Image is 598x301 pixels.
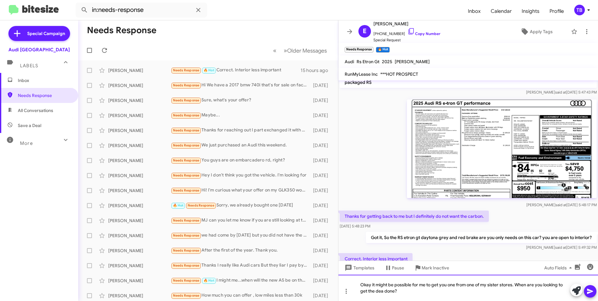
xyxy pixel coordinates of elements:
[345,47,373,53] small: Needs Response
[108,157,171,164] div: [PERSON_NAME]
[343,262,374,273] span: Templates
[108,112,171,119] div: [PERSON_NAME]
[517,2,545,20] a: Insights
[108,82,171,89] div: [PERSON_NAME]
[545,2,569,20] a: Profile
[310,232,333,239] div: [DATE]
[171,292,310,299] div: How much you can offer , low miles less than 30k
[204,68,214,72] span: 🔥 Hot
[18,92,71,99] span: Needs Response
[171,262,310,269] div: Thanks I really like Audi cars But they liar I pay by USD. But they give me spare tire Made in [G...
[171,247,310,254] div: After the first of the year. Thank you.
[173,158,200,162] span: Needs Response
[108,97,171,104] div: [PERSON_NAME]
[382,59,392,64] span: 2025
[338,262,379,273] button: Templates
[340,224,370,228] span: [DATE] 5:48:23 PM
[188,203,214,207] span: Needs Response
[504,26,568,37] button: Apply Tags
[171,232,310,239] div: we had come by [DATE] but you did not have the new Q8 audi [PERSON_NAME] wanted. if you want to s...
[301,67,333,74] div: 15 hours ago
[526,245,597,250] span: [PERSON_NAME] [DATE] 5:49:32 PM
[108,232,171,239] div: [PERSON_NAME]
[171,157,310,164] div: You guys are on embarcadero rd, right?
[310,172,333,179] div: [DATE]
[569,5,591,15] button: TB
[555,90,566,94] span: said at
[173,98,200,102] span: Needs Response
[310,247,333,254] div: [DATE]
[108,67,171,74] div: [PERSON_NAME]
[108,142,171,149] div: [PERSON_NAME]
[18,122,41,129] span: Save a Deal
[287,47,327,54] span: Older Messages
[108,202,171,209] div: [PERSON_NAME]
[395,59,430,64] span: [PERSON_NAME]
[345,59,354,64] span: Audi
[340,211,489,222] p: Thanks for getting back to me but I definitely do not want the carbon.
[544,262,574,273] span: Auto Fields
[76,3,207,18] input: Search
[310,187,333,194] div: [DATE]
[173,263,200,268] span: Needs Response
[173,113,200,117] span: Needs Response
[269,44,280,57] button: Previous
[173,233,200,237] span: Needs Response
[373,28,440,37] span: [PHONE_NUMBER]
[310,278,333,284] div: [DATE]
[173,173,200,177] span: Needs Response
[173,218,200,222] span: Needs Response
[273,47,276,54] span: «
[108,172,171,179] div: [PERSON_NAME]
[173,143,200,147] span: Needs Response
[486,2,517,20] a: Calendar
[171,217,310,224] div: MJ can you let me know if you are still looking at this particular car?
[539,262,579,273] button: Auto Fields
[310,293,333,299] div: [DATE]
[20,140,33,146] span: More
[555,245,566,250] span: said at
[555,202,566,207] span: said at
[338,275,598,301] div: Okay it might be possible for me to get you one from one of my sister stores. When are you lookin...
[204,278,214,283] span: 🔥 Hot
[173,203,184,207] span: 🔥 Hot
[171,97,310,104] div: Sure, what's your offer?
[173,248,200,253] span: Needs Response
[310,112,333,119] div: [DATE]
[363,26,367,36] span: E
[173,83,200,87] span: Needs Response
[171,202,310,209] div: Sorry, we already bought one [DATE]
[357,59,379,64] span: Rs Etron Gt
[380,71,418,77] span: ***HOT PROSPECT
[310,263,333,269] div: [DATE]
[345,71,378,77] span: RunMyLease Inc
[171,277,310,284] div: I might me...when will the new A5 be on the lot?
[108,293,171,299] div: [PERSON_NAME]
[173,128,200,132] span: Needs Response
[108,217,171,224] div: [PERSON_NAME]
[171,112,310,119] div: Maybe...
[87,25,156,35] h1: Needs Response
[108,247,171,254] div: [PERSON_NAME]
[530,26,553,37] span: Apply Tags
[310,157,333,164] div: [DATE]
[173,68,200,72] span: Needs Response
[310,82,333,89] div: [DATE]
[280,44,331,57] button: Next
[310,202,333,209] div: [DATE]
[373,37,440,43] span: Special Request
[18,107,53,114] span: All Conversations
[8,26,70,41] a: Special Campaign
[408,31,440,36] a: Copy Number
[373,20,440,28] span: [PERSON_NAME]
[27,30,65,37] span: Special Campaign
[20,63,38,69] span: Labels
[108,263,171,269] div: [PERSON_NAME]
[173,188,200,192] span: Needs Response
[422,262,449,273] span: Mark Inactive
[171,82,310,89] div: Hi We have a 2017 bmw 740i that's for sale on facebook market right now My husbands number is [PH...
[18,77,71,84] span: Inbox
[379,262,409,273] button: Pause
